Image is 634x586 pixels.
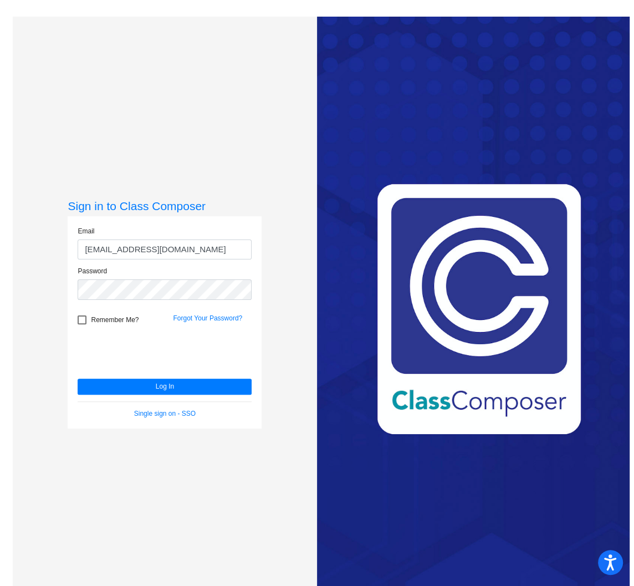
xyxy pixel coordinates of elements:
h3: Sign in to Class Composer [68,199,262,213]
a: Single sign on - SSO [134,410,196,417]
span: Remember Me? [91,313,139,327]
label: Password [78,266,107,276]
label: Email [78,226,94,236]
button: Log In [78,379,252,395]
a: Forgot Your Password? [173,314,242,322]
iframe: reCAPTCHA [78,330,246,373]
